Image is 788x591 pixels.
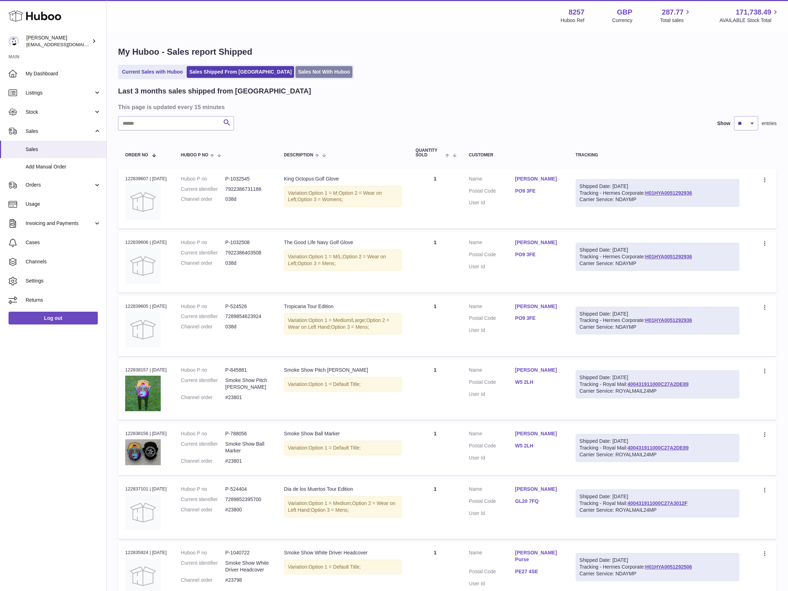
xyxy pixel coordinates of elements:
[515,498,561,505] a: GL20 7FQ
[284,441,401,455] div: Variation:
[469,568,515,577] dt: Postal Code
[515,568,561,575] a: PE27 4SE
[181,577,225,584] dt: Channel order
[181,239,225,246] dt: Huboo P no
[181,249,225,256] dt: Current identifier
[181,176,225,182] dt: Huboo P no
[225,239,270,246] dd: P-1032508
[717,120,730,127] label: Show
[26,70,101,77] span: My Dashboard
[118,86,311,96] h2: Last 3 months sales shipped from [GEOGRAPHIC_DATA]
[469,391,515,398] dt: User Id
[469,430,515,439] dt: Name
[288,254,386,266] span: Option 2 = Wear on Left;
[580,311,736,317] div: Shipped Date: [DATE]
[284,239,401,246] div: The Good Life Navy Golf Glove
[515,176,561,182] a: [PERSON_NAME]
[515,251,561,258] a: PO9 3FE
[576,434,740,462] div: Tracking - Royal Mail:
[309,254,343,259] span: Option 1 = M/L;
[580,388,736,394] div: Carrier Service: ROYALMAIL24MP
[181,377,225,391] dt: Current identifier
[225,394,270,401] dd: #23801
[225,303,270,310] dd: P-524526
[26,239,101,246] span: Cases
[225,249,270,256] dd: 7922386403508
[284,430,401,437] div: Smoke Show Ball Marker
[469,251,515,260] dt: Postal Code
[26,128,94,135] span: Sales
[125,303,167,310] div: 122839605 | [DATE]
[225,367,270,374] dd: P-845881
[298,197,343,202] span: Option 3 = Womens;
[26,90,94,96] span: Listings
[580,557,736,564] div: Shipped Date: [DATE]
[225,176,270,182] dd: P-1032545
[309,500,352,506] span: Option 1 = Medium;
[469,199,515,206] dt: User Id
[660,7,692,24] a: 287.77 Total sales
[331,324,369,330] span: Option 3 = Mens;
[9,36,19,47] img: don@skinsgolf.com
[125,495,161,530] img: no-photo.jpg
[225,441,270,454] dd: Smoke Show Ball Marker
[284,249,401,271] div: Variation:
[580,451,736,458] div: Carrier Service: ROYALMAIL24MP
[515,486,561,493] a: [PERSON_NAME]
[125,430,167,437] div: 122838156 | [DATE]
[309,190,339,196] span: Option 1 = M;
[181,506,225,513] dt: Channel order
[125,367,167,373] div: 122838157 | [DATE]
[225,377,270,391] dd: Smoke Show Pitch [PERSON_NAME]
[284,560,401,574] div: Variation:
[284,153,313,157] span: Description
[284,176,401,182] div: King Octopus Golf Glove
[580,374,736,381] div: Shipped Date: [DATE]
[26,278,101,284] span: Settings
[118,46,777,58] h1: My Huboo - Sales report Shipped
[469,263,515,270] dt: User Id
[416,148,444,157] span: Quantity Sold
[662,7,683,17] span: 287.77
[225,549,270,556] dd: P-1040722
[295,66,352,78] a: Sales Not With Huboo
[645,254,692,259] a: H01HYA0051292936
[26,201,101,208] span: Usage
[409,296,462,356] td: 1
[576,489,740,517] div: Tracking - Royal Mail:
[26,297,101,303] span: Returns
[309,445,361,451] span: Option 1 = Default Title;
[576,553,740,581] div: Tracking - Hermes Corporate:
[225,260,270,267] dd: 038d
[617,7,632,17] strong: GBP
[225,486,270,493] dd: P-524404
[576,153,740,157] div: Tracking
[469,510,515,517] dt: User Id
[515,367,561,374] a: [PERSON_NAME]
[645,564,692,570] a: H01HYA0051292506
[125,376,161,411] img: 82571696426710.jpg
[627,445,688,451] a: 400431911000C27A2DE89
[409,423,462,475] td: 1
[26,109,94,115] span: Stock
[187,66,294,78] a: Sales Shipped From [GEOGRAPHIC_DATA]
[181,303,225,310] dt: Huboo P no
[576,370,740,398] div: Tracking - Royal Mail:
[660,17,692,24] span: Total sales
[284,496,401,517] div: Variation:
[26,182,94,188] span: Orders
[125,153,148,157] span: Order No
[469,379,515,387] dt: Postal Code
[762,120,777,127] span: entries
[580,570,736,577] div: Carrier Service: NDAYMP
[181,153,208,157] span: Huboo P no
[627,500,687,506] a: 400431911000C27A3012F
[284,186,401,207] div: Variation:
[125,312,161,347] img: no-photo.jpg
[561,17,585,24] div: Huboo Ref
[284,303,401,310] div: Tropicana Tour Edition
[515,188,561,194] a: PO9 3FE
[576,307,740,335] div: Tracking - Hermes Corporate:
[225,506,270,513] dd: #23800
[580,438,736,445] div: Shipped Date: [DATE]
